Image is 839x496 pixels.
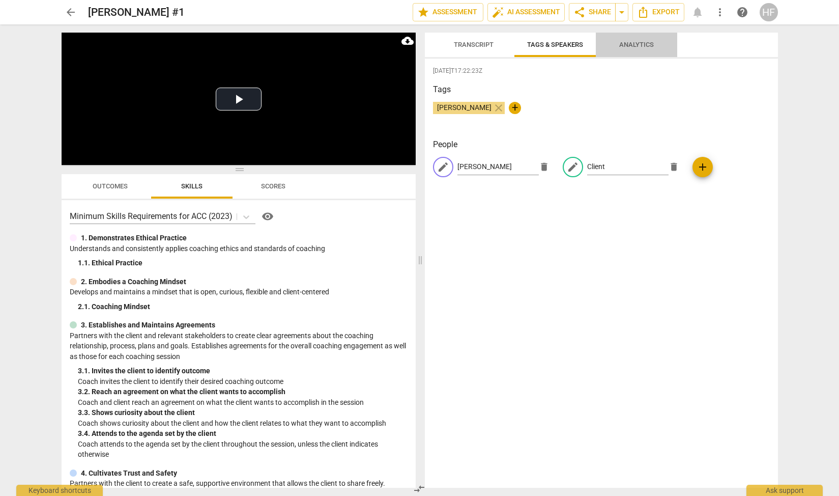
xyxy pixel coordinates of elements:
span: add [697,161,709,173]
a: Help [255,208,276,225]
span: help [736,6,748,18]
span: AI Assessment [492,6,560,18]
div: 3. 4. Attends to the agenda set by the client [78,428,408,439]
p: 2. Embodies a Coaching Mindset [81,277,186,287]
div: 3. 2. Reach an agreement on what the client wants to accomplish [78,387,408,397]
span: [PERSON_NAME] [433,103,496,112]
button: AI Assessment [487,3,565,21]
span: Export [637,6,680,18]
span: auto_fix_high [492,6,504,18]
span: Assessment [417,6,479,18]
span: visibility [262,210,274,223]
p: Minimum Skills Requirements for ACC (2023) [70,210,233,222]
p: Coach attends to the agenda set by the client throughout the session, unless the client indicates... [78,439,408,460]
span: [DATE]T17:22:23Z [433,67,770,75]
span: arrow_drop_down [616,6,628,18]
p: Coach shows curiosity about the client and how the client relates to what they want to accomplish [78,418,408,429]
span: star [417,6,429,18]
div: 1. 1. Ethical Practice [78,258,408,268]
div: 2. 1. Coaching Mindset [78,301,408,312]
p: 1. Demonstrates Ethical Practice [81,233,187,243]
h2: [PERSON_NAME] #1 [88,6,185,19]
span: cloud_download [401,35,414,47]
span: compare_arrows [413,483,425,495]
input: Speaker Name [457,159,539,175]
button: + [509,102,521,114]
span: arrow_back [65,6,77,18]
h3: People [433,139,770,151]
span: delete [669,161,679,172]
span: Scores [261,182,285,190]
button: Sharing summary [615,3,628,21]
span: share [573,6,586,18]
h3: Tags [433,84,770,96]
button: Export [632,3,684,21]
button: Share [569,3,616,21]
span: edit [567,161,579,173]
div: 3. 1. Invites the client to identify outcome [78,366,408,376]
p: Coach invites the client to identify their desired coaching outcome [78,376,408,387]
button: Assessment [413,3,483,21]
span: Tags & Speakers [527,41,583,48]
span: Transcript [454,41,494,48]
p: Develops and maintains a mindset that is open, curious, flexible and client-centered [70,287,408,297]
p: Coach and client reach an agreement on what the client wants to accomplish in the session [78,397,408,408]
span: close [493,102,505,114]
span: edit [437,161,449,173]
div: Keyboard shortcuts [16,485,103,496]
p: 4. Cultivates Trust and Safety [81,468,177,479]
span: Skills [181,182,202,190]
div: 3. 3. Shows curiosity about the client [78,407,408,418]
div: Ask support [746,485,823,496]
p: Partners with the client and relevant stakeholders to create clear agreements about the coaching ... [70,330,408,362]
span: Analytics [619,41,654,48]
input: Speaker Name [587,159,669,175]
a: Help [733,3,751,21]
span: Outcomes [93,182,128,190]
p: 3. Establishes and Maintains Agreements [81,320,215,330]
span: more_vert [714,6,726,18]
span: delete [539,161,549,172]
p: Understands and consistently applies coaching ethics and standards of coaching [70,243,408,254]
button: HF [760,3,778,21]
button: Help [259,208,276,225]
span: Share [573,6,611,18]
